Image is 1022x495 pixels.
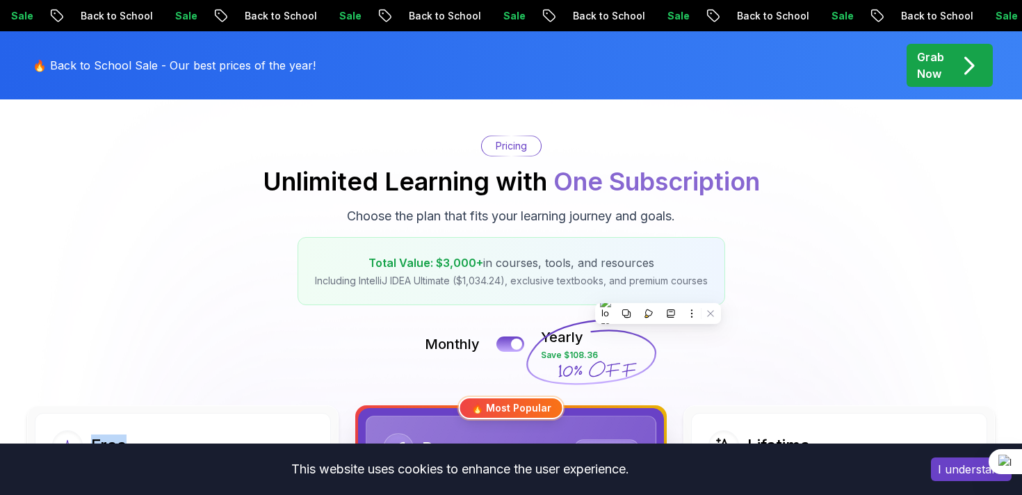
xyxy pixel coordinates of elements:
p: Sale [971,9,1015,23]
p: Sale [642,9,687,23]
p: Sale [478,9,523,23]
p: Including IntelliJ IDEA Ultimate ($1,034.24), exclusive textbooks, and premium courses [315,274,708,288]
span: Total Value: $3,000+ [368,256,483,270]
div: This website uses cookies to enhance the user experience. [10,454,910,485]
p: Sale [806,9,851,23]
p: Back to School [220,9,314,23]
p: Back to School [56,9,150,23]
p: 🔥 Back to School Sale - Our best prices of the year! [33,57,316,74]
p: Choose the plan that fits your learning journey and goals. [347,206,675,226]
h2: Pro [422,437,449,460]
p: in courses, tools, and resources [315,254,708,271]
span: One Subscription [553,166,760,197]
h2: Free [91,435,127,457]
p: Back to School [384,9,478,23]
p: Back to School [712,9,806,23]
button: Accept cookies [931,457,1012,481]
p: Sale [314,9,359,23]
p: Pricing [496,139,527,153]
p: Grab Now [917,49,944,82]
p: Sale [150,9,195,23]
p: Back to School [548,9,642,23]
h2: Lifetime [747,435,810,457]
p: Monthly [425,334,480,354]
h2: Unlimited Learning with [263,168,760,195]
p: Best Value [576,441,637,455]
p: Back to School [876,9,971,23]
